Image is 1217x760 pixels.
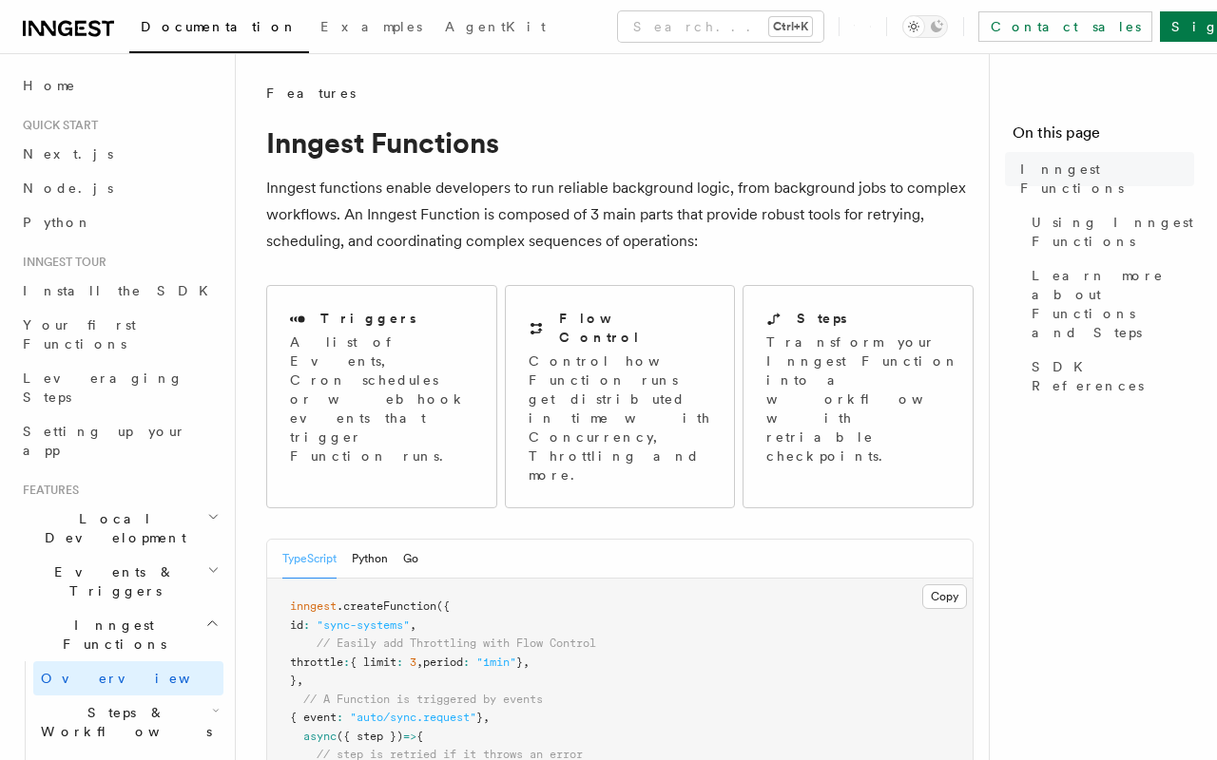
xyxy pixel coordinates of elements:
[743,285,974,508] a: StepsTransform your Inngest Function into a workflow with retriable checkpoints.
[15,255,106,270] span: Inngest tour
[309,6,434,51] a: Examples
[15,608,223,661] button: Inngest Functions
[15,118,98,133] span: Quick start
[303,618,310,632] span: :
[769,17,812,36] kbd: Ctrl+K
[15,205,223,239] a: Python
[978,11,1152,42] a: Contact sales
[410,618,416,632] span: ,
[282,540,337,579] button: TypeScript
[797,309,847,328] h2: Steps
[129,6,309,53] a: Documentation
[266,125,974,160] h1: Inngest Functions
[15,308,223,361] a: Your first Functions
[922,584,967,609] button: Copy
[343,655,350,669] span: :
[15,414,223,467] a: Setting up your app
[559,309,712,347] h2: Flow Control
[15,68,223,103] a: Home
[434,6,557,51] a: AgentKit
[15,274,223,308] a: Install the SDK
[23,283,220,298] span: Install the SDK
[141,19,298,34] span: Documentation
[290,618,303,632] span: id
[23,215,92,230] span: Python
[320,309,416,328] h2: Triggers
[1024,258,1194,350] a: Learn more about Functions and Steps
[1013,122,1194,152] h4: On this page
[266,84,356,103] span: Features
[463,655,470,669] span: :
[403,540,418,579] button: Go
[15,502,223,555] button: Local Development
[766,332,970,465] p: Transform your Inngest Function into a workflow with retriable checkpoints.
[445,19,546,34] span: AgentKit
[410,655,416,669] span: 3
[436,599,450,613] span: ({
[266,175,974,255] p: Inngest functions enable developers to run reliable background logic, from background jobs to com...
[476,711,483,724] span: }
[15,483,79,498] span: Features
[350,655,396,669] span: { limit
[523,655,530,669] span: ,
[15,555,223,608] button: Events & Triggers
[902,15,948,38] button: Toggle dark mode
[15,616,205,654] span: Inngest Functions
[317,636,596,650] span: // Easily add Throttling with Flow Control
[290,599,337,613] span: inngest
[290,711,337,724] span: { event
[33,661,223,695] a: Overview
[1013,152,1194,205] a: Inngest Functions
[1032,357,1194,395] span: SDK References
[403,730,416,743] span: =>
[290,674,297,687] span: }
[1024,350,1194,403] a: SDK References
[476,655,516,669] span: "1min"
[396,655,403,669] span: :
[15,562,207,600] span: Events & Triggers
[290,655,343,669] span: throttle
[15,509,207,547] span: Local Development
[15,171,223,205] a: Node.js
[15,137,223,171] a: Next.js
[1032,266,1194,342] span: Learn more about Functions and Steps
[303,693,543,706] span: // A Function is triggered by events
[337,599,436,613] span: .createFunction
[483,711,490,724] span: ,
[23,76,76,95] span: Home
[290,332,473,465] p: A list of Events, Cron schedules or webhook events that trigger Function runs.
[337,711,343,724] span: :
[41,671,237,686] span: Overview
[23,424,186,458] span: Setting up your app
[1024,205,1194,258] a: Using Inngest Functions
[505,285,736,508] a: Flow ControlControl how Function runs get distributed in time with Concurrency, Throttling and more.
[337,730,403,743] span: ({ step })
[618,11,823,42] button: Search...Ctrl+K
[1032,213,1194,251] span: Using Inngest Functions
[529,351,712,484] p: Control how Function runs get distributed in time with Concurrency, Throttling and more.
[416,730,423,743] span: {
[350,711,476,724] span: "auto/sync.request"
[352,540,388,579] button: Python
[516,655,523,669] span: }
[23,370,184,405] span: Leveraging Steps
[266,285,497,508] a: TriggersA list of Events, Cron schedules or webhook events that trigger Function runs.
[1020,160,1194,198] span: Inngest Functions
[33,703,212,741] span: Steps & Workflows
[15,361,223,414] a: Leveraging Steps
[23,317,136,351] span: Your first Functions
[317,618,410,632] span: "sync-systems"
[423,655,463,669] span: period
[23,180,113,196] span: Node.js
[320,19,422,34] span: Examples
[33,695,223,749] button: Steps & Workflows
[297,674,303,687] span: ,
[416,655,423,669] span: ,
[23,146,113,161] span: Next.js
[303,730,337,743] span: async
